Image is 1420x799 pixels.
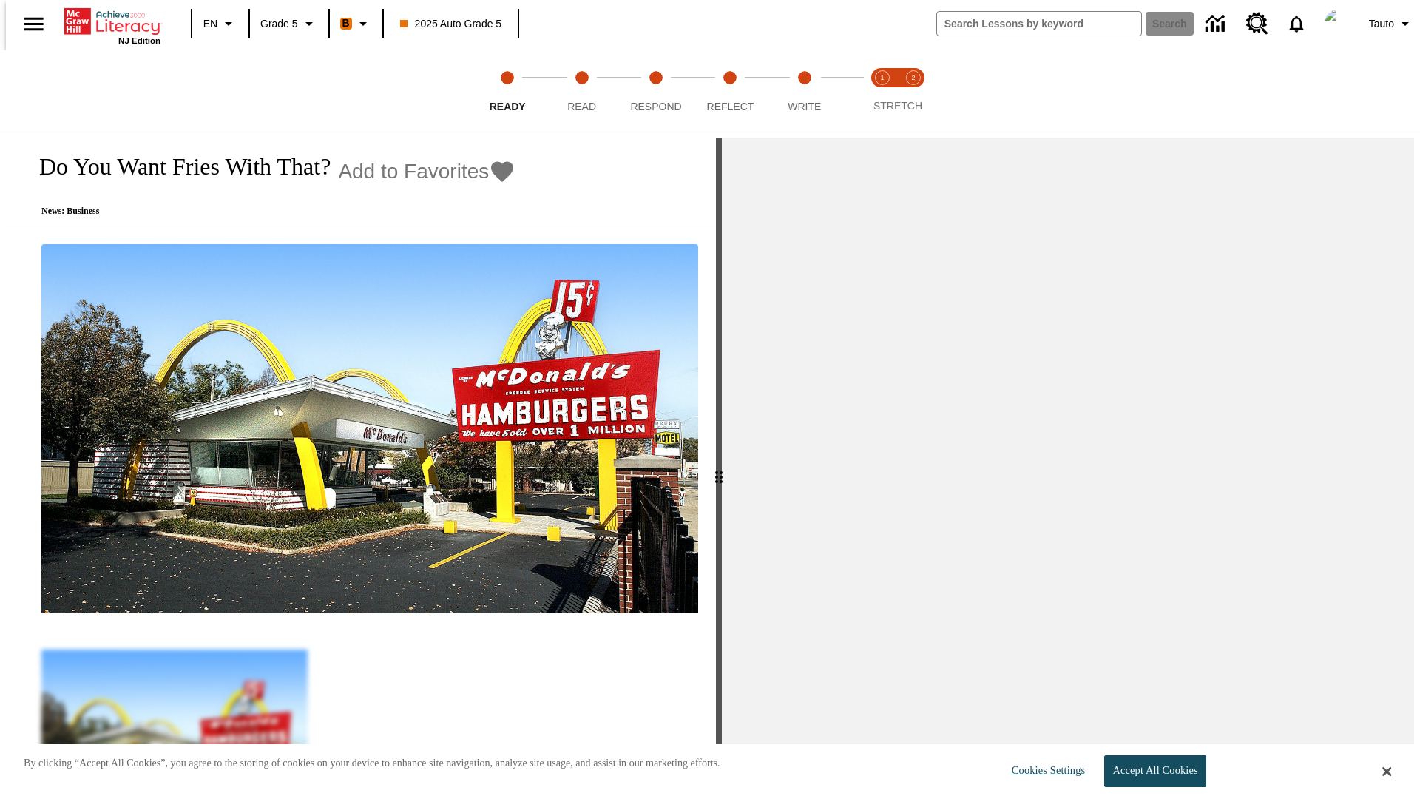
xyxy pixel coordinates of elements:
[118,36,160,45] span: NJ Edition
[342,14,350,33] span: B
[64,5,160,45] div: Home
[1382,765,1391,778] button: Close
[937,12,1141,36] input: search field
[12,2,55,46] button: Open side menu
[334,10,378,37] button: Boost Class color is orange. Change class color
[1316,4,1363,43] button: Select a new avatar
[722,138,1414,799] div: activity
[861,50,904,132] button: Stretch Read step 1 of 2
[788,101,821,112] span: Write
[762,50,848,132] button: Write step 5 of 5
[400,16,502,32] span: 2025 Auto Grade 5
[24,756,720,771] p: By clicking “Accept All Cookies”, you agree to the storing of cookies on your device to enhance s...
[1325,9,1354,38] img: avatar image
[892,50,935,132] button: Stretch Respond step 2 of 2
[716,138,722,799] div: Press Enter or Spacebar and then press right and left arrow keys to move the slider
[873,100,922,112] span: STRETCH
[687,50,773,132] button: Reflect step 4 of 5
[1104,755,1206,787] button: Accept All Cookies
[707,101,754,112] span: Reflect
[1277,4,1316,43] a: Notifications
[630,101,681,112] span: Respond
[24,153,331,181] h1: Do You Want Fries With That?
[464,50,550,132] button: Ready step 1 of 5
[567,101,596,112] span: Read
[24,206,515,217] p: News: Business
[6,138,716,792] div: reading
[203,16,217,32] span: EN
[338,160,489,183] span: Add to Favorites
[338,158,515,184] button: Add to Favorites - Do You Want Fries With That?
[197,10,244,37] button: Language: EN, Select a language
[1363,10,1420,37] button: Profile/Settings
[41,244,698,614] img: One of the first McDonald's stores, with the iconic red sign and golden arches.
[538,50,624,132] button: Read step 2 of 5
[911,74,915,81] text: 2
[1369,16,1394,32] span: Tauto
[260,16,298,32] span: Grade 5
[1197,4,1237,44] a: Data Center
[998,756,1091,786] button: Cookies Settings
[490,101,526,112] span: Ready
[613,50,699,132] button: Respond step 3 of 5
[254,10,324,37] button: Grade: Grade 5, Select a grade
[880,74,884,81] text: 1
[1237,4,1277,44] a: Resource Center, Will open in new tab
